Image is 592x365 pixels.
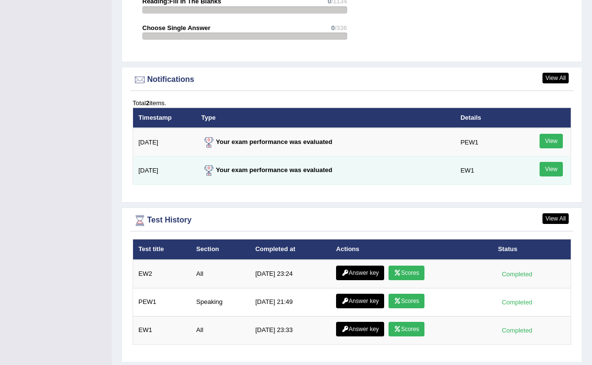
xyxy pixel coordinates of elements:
th: Details [455,108,512,128]
th: Status [492,239,571,260]
div: Total items. [133,98,571,108]
a: Scores [389,294,424,308]
th: Completed at [250,239,331,260]
td: PEW1 [455,128,512,157]
td: EW1 [455,157,512,185]
strong: Choose Single Answer [142,24,210,32]
a: View All [542,73,569,83]
a: View [540,162,563,176]
div: Notifications [133,73,571,87]
th: Test title [133,239,191,260]
strong: Your exam performance was evaluated [202,138,333,145]
td: Speaking [191,288,250,316]
td: EW1 [133,316,191,344]
td: All [191,260,250,288]
div: Completed [498,269,536,279]
th: Type [196,108,456,128]
th: Actions [331,239,492,260]
a: Scores [389,266,424,280]
td: [DATE] [133,128,196,157]
span: /336 [335,24,347,32]
td: [DATE] 21:49 [250,288,331,316]
b: 2 [146,99,149,107]
div: Completed [498,325,536,335]
td: [DATE] 23:33 [250,316,331,344]
div: Completed [498,297,536,307]
td: [DATE] [133,157,196,185]
strong: Your exam performance was evaluated [202,166,333,174]
th: Section [191,239,250,260]
td: EW2 [133,260,191,288]
a: Answer key [336,266,384,280]
div: Test History [133,213,571,228]
td: PEW1 [133,288,191,316]
a: Answer key [336,294,384,308]
td: All [191,316,250,344]
a: Answer key [336,322,384,336]
td: [DATE] 23:24 [250,260,331,288]
a: Scores [389,322,424,336]
th: Timestamp [133,108,196,128]
span: 0 [331,24,335,32]
a: View [540,134,563,148]
a: View All [542,213,569,224]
